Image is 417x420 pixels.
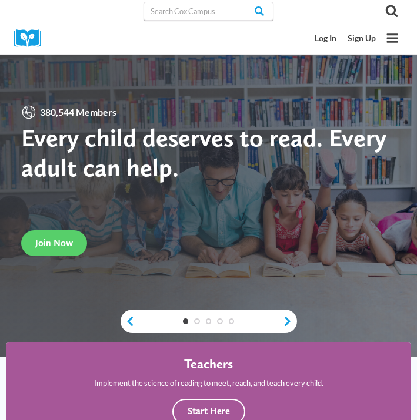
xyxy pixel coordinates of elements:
[121,316,135,327] a: previous
[283,316,297,327] a: next
[14,29,49,48] img: Cox Campus
[121,310,297,333] div: content slider buttons
[94,377,323,389] p: Implement the science of reading to meet, reach, and teach every child.
[194,318,200,324] a: 2
[184,357,233,372] h4: Teachers
[217,318,223,324] a: 4
[342,28,381,49] a: Sign Up
[21,123,386,183] strong: Every child deserves to read. Every adult can help.
[382,28,403,49] button: Open menu
[21,230,87,256] a: Join Now
[35,237,73,248] span: Join Now
[309,28,342,49] a: Log In
[144,2,273,21] input: Search Cox Campus
[229,318,235,324] a: 5
[206,318,212,324] a: 3
[309,28,381,49] nav: Secondary Mobile Navigation
[183,318,189,324] a: 1
[36,105,121,120] span: 380,544 Members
